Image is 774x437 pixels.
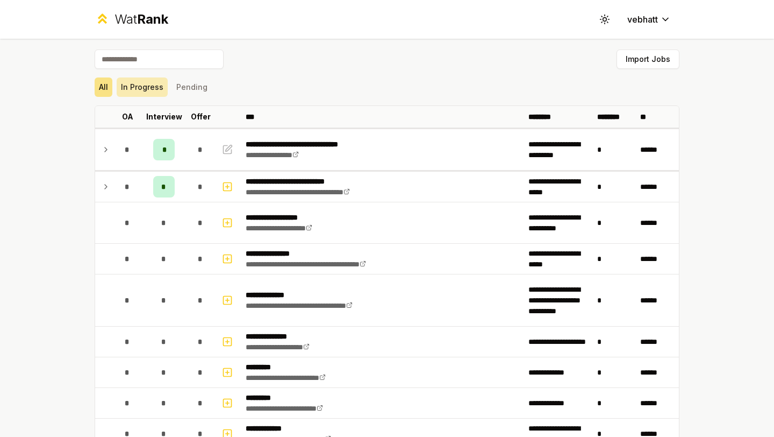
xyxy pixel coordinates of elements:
[137,11,168,27] span: Rank
[114,11,168,28] div: Wat
[191,111,211,122] p: Offer
[172,77,212,97] button: Pending
[146,111,182,122] p: Interview
[617,50,679,69] button: Import Jobs
[95,11,168,28] a: WatRank
[117,77,168,97] button: In Progress
[619,10,679,29] button: vebhatt
[627,13,658,26] span: vebhatt
[122,111,133,122] p: OA
[95,77,112,97] button: All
